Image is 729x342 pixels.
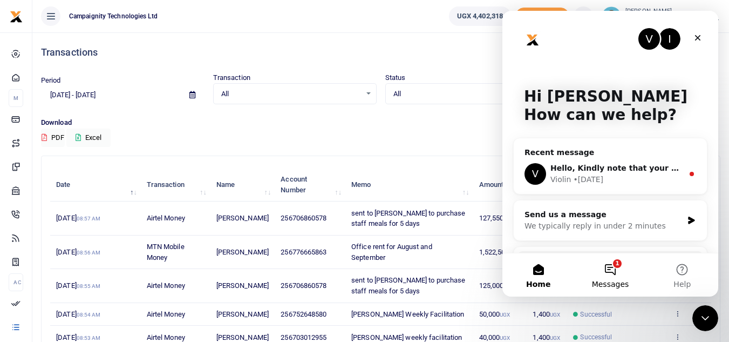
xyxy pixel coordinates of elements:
small: UGX [500,312,510,318]
li: M [9,89,23,107]
span: 1,522,500 [479,248,520,256]
button: PDF [41,129,65,147]
span: Airtel Money [147,310,185,318]
span: 40,000 [479,333,510,341]
span: 256706860578 [281,214,326,222]
small: 08:53 AM [77,335,101,341]
span: Successful [580,310,612,319]
th: Date: activate to sort column descending [50,168,141,202]
span: 125,000 [479,281,514,290]
small: 08:55 AM [77,283,101,289]
th: Memo: activate to sort column ascending [345,168,473,202]
span: [PERSON_NAME] [216,248,269,256]
th: Account Number: activate to sort column ascending [275,168,345,202]
span: Campaignity Technologies Ltd [65,11,162,21]
th: Transaction: activate to sort column ascending [141,168,210,202]
span: 256752648580 [281,310,326,318]
span: [PERSON_NAME] [216,214,269,222]
span: [DATE] [56,214,100,222]
span: 256776665863 [281,248,326,256]
th: Amount: activate to sort column ascending [473,168,527,202]
span: Office rent for August and September [351,243,432,261]
span: 50,000 [479,310,510,318]
button: Help [144,243,216,286]
small: UGX [550,312,560,318]
span: Home [24,270,48,277]
a: logo-small logo-large logo-large [10,12,23,20]
div: Send us a messageWe typically reply in under 2 minutes [11,189,205,230]
small: [PERSON_NAME] [625,7,720,16]
button: Excel [66,129,111,147]
span: [PERSON_NAME] [216,333,269,341]
span: Add money [515,8,569,25]
span: [PERSON_NAME] [216,281,269,290]
span: Hello, Kindly note that your account has been credited [48,153,282,162]
small: UGX [550,335,560,341]
li: Toup your wallet [515,8,569,25]
small: 08:54 AM [77,312,101,318]
div: We typically reply in under 2 minutes [22,210,180,221]
span: Airtel Money [147,333,185,341]
span: 256706860578 [281,281,326,290]
span: MTN Mobile Money [147,243,185,261]
span: Help [171,270,188,277]
span: Successful [580,332,612,342]
div: Violin [48,163,69,175]
p: Download [41,117,720,129]
span: Airtel Money [147,214,185,222]
span: [DATE] [56,281,100,290]
span: [PERSON_NAME] Weekly Facilitation [351,310,464,318]
th: Name: activate to sort column ascending [210,168,275,202]
label: Transaction [213,72,250,83]
label: Status [385,72,406,83]
h4: Transactions [41,46,720,58]
small: 08:56 AM [77,250,101,256]
small: 08:57 AM [77,216,101,222]
span: 1,400 [533,310,560,318]
span: 127,550 [479,214,514,222]
a: profile-user [PERSON_NAME] Campaignity Technologies Ltd [602,6,720,26]
div: Close [186,17,205,37]
span: All [221,89,361,99]
iframe: Intercom live chat [692,305,718,331]
span: sent to [PERSON_NAME] to purchase staff meals for 5 days [351,209,465,228]
span: [PERSON_NAME] [216,310,269,318]
iframe: Intercom live chat [502,11,718,297]
li: Wallet ballance [445,6,515,26]
a: UGX 4,402,318 [449,6,511,26]
span: [DATE] [56,333,100,341]
span: Airtel Money [147,281,185,290]
div: Send us a message [22,198,180,210]
input: select period [41,86,181,104]
small: UGX [500,335,510,341]
span: All [393,89,533,99]
span: UGX 4,402,318 [457,11,503,22]
button: Messages [72,243,144,286]
span: 1,400 [533,333,560,341]
li: Ac [9,273,23,291]
span: sent to [PERSON_NAME] to purchase staff meals for 5 days [351,276,465,295]
span: [DATE] [56,310,100,318]
div: • [DATE] [71,163,101,175]
img: profile-user [602,6,621,26]
label: Period [41,75,61,86]
span: Messages [90,270,127,277]
img: logo-small [10,10,23,23]
span: [DATE] [56,248,100,256]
